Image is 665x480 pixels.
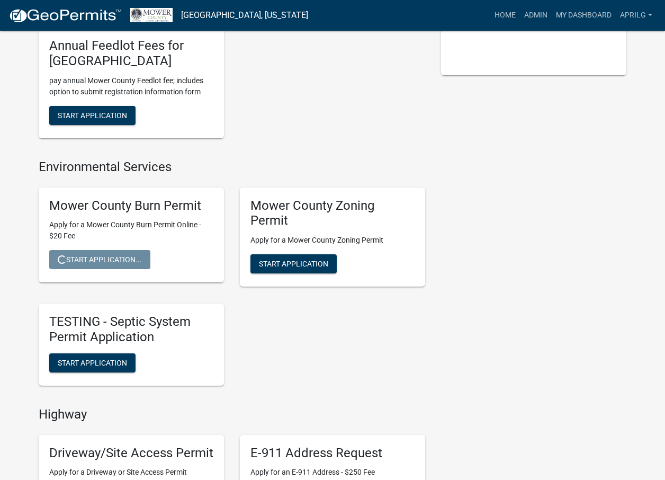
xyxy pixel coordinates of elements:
a: Admin [520,5,552,25]
h5: TESTING - Septic System Permit Application [49,314,213,345]
button: Start Application [250,254,337,273]
p: Apply for a Mower County Zoning Permit [250,235,415,246]
h5: Mower County Zoning Permit [250,198,415,229]
h5: E-911 Address Request [250,446,415,461]
a: [GEOGRAPHIC_DATA], [US_STATE] [181,6,308,24]
a: Home [490,5,520,25]
span: Start Application [259,260,328,268]
img: Mower County, Minnesota [130,8,173,22]
button: Start Application... [49,250,150,269]
h5: Mower County Burn Permit [49,198,213,214]
h5: Driveway/Site Access Permit [49,446,213,461]
span: Start Application [58,111,127,119]
span: Start Application [58,358,127,367]
a: My Dashboard [552,5,616,25]
p: pay annual Mower County Feedlot fee; includes option to submit registration information form [49,75,213,97]
h5: Annual Feedlot Fees for [GEOGRAPHIC_DATA] [49,38,213,69]
p: Apply for a Driveway or Site Access Permit [49,467,213,478]
p: Apply for a Mower County Burn Permit Online - $20 Fee [49,219,213,242]
button: Start Application [49,106,136,125]
h4: Highway [39,407,425,422]
h4: Environmental Services [39,159,425,175]
button: Start Application [49,353,136,372]
a: aprilg [616,5,657,25]
span: Start Application... [58,255,142,264]
p: Apply for an E-911 Address - $250 Fee [250,467,415,478]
